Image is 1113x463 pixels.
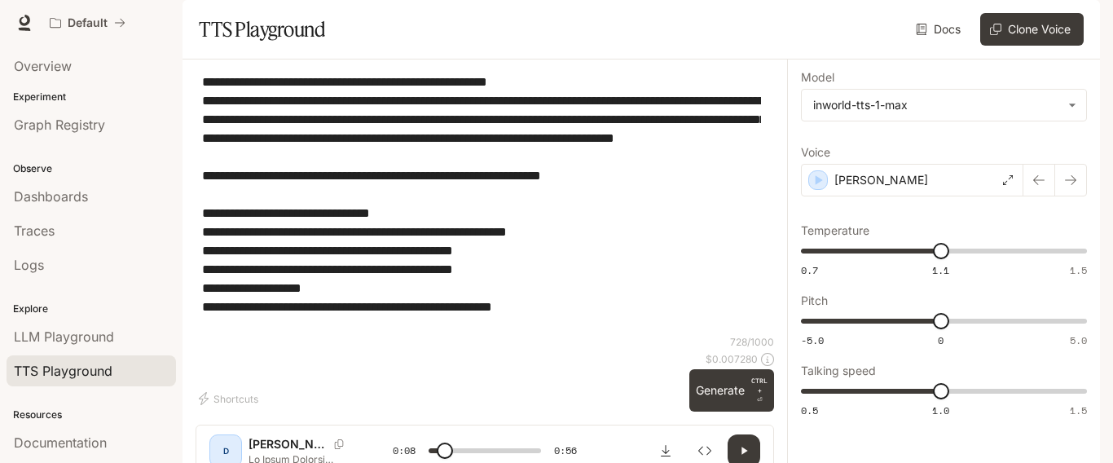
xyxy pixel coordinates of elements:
span: 5.0 [1070,333,1087,347]
span: 1.5 [1070,403,1087,417]
button: All workspaces [42,7,133,39]
p: CTRL + [751,376,768,395]
span: 1.5 [1070,263,1087,277]
p: Temperature [801,225,869,236]
div: inworld-tts-1-max [813,97,1060,113]
button: Copy Voice ID [328,439,350,449]
h1: TTS Playground [199,13,325,46]
p: Default [68,16,108,30]
div: inworld-tts-1-max [802,90,1086,121]
a: Docs [913,13,967,46]
p: Model [801,72,834,83]
span: 0.7 [801,263,818,277]
span: 0:08 [393,443,416,459]
button: Clone Voice [980,13,1084,46]
p: [PERSON_NAME] [249,436,328,452]
button: GenerateCTRL +⏎ [689,369,774,412]
p: Pitch [801,295,828,306]
span: -5.0 [801,333,824,347]
span: 0 [938,333,944,347]
span: 0.5 [801,403,818,417]
span: 0:56 [554,443,577,459]
span: 1.1 [932,263,949,277]
span: 1.0 [932,403,949,417]
p: Talking speed [801,365,876,377]
button: Shortcuts [196,386,265,412]
p: Voice [801,147,830,158]
p: [PERSON_NAME] [834,172,928,188]
p: ⏎ [751,376,768,405]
